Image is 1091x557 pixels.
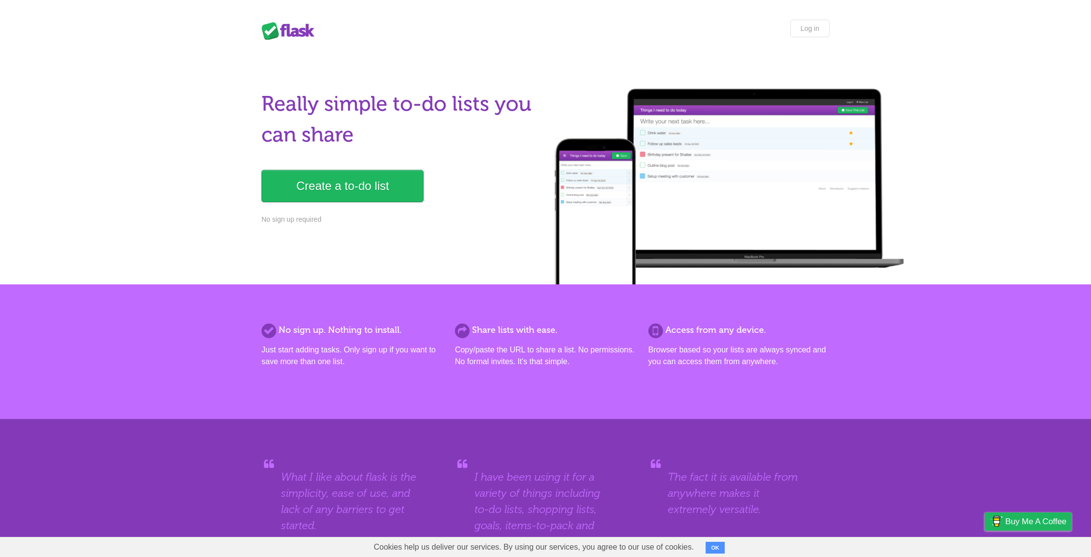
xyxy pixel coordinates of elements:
p: No sign up required [261,214,540,225]
span: Buy me a coffee [1005,513,1067,530]
blockquote: I have been using it for a variety of things including to-do lists, shopping lists, goals, items-... [474,469,617,550]
a: Create a to-do list [261,170,424,202]
h1: Really simple to-do lists you can share [261,89,540,150]
blockquote: The fact it is available from anywhere makes it extremely versatile. [668,469,810,517]
div: Flask Lists [261,22,320,40]
button: OK [706,542,725,554]
p: Just start adding tasks. Only sign up if you want to save more than one list. [261,344,443,368]
h2: Share lists with ease. [455,324,636,337]
h2: Access from any device. [648,324,830,337]
img: Buy me a coffee [990,513,1003,530]
p: Browser based so your lists are always synced and you can access them from anywhere. [648,344,830,368]
span: Cookies help us deliver our services. By using our services, you agree to our use of cookies. [364,537,704,557]
p: Copy/paste the URL to share a list. No permissions. No formal invites. It's that simple. [455,344,636,368]
blockquote: What I like about flask is the simplicity, ease of use, and lack of any barriers to get started. [281,469,423,534]
a: Buy me a coffee [985,512,1071,531]
h2: No sign up. Nothing to install. [261,324,443,337]
a: Log in [790,20,830,37]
